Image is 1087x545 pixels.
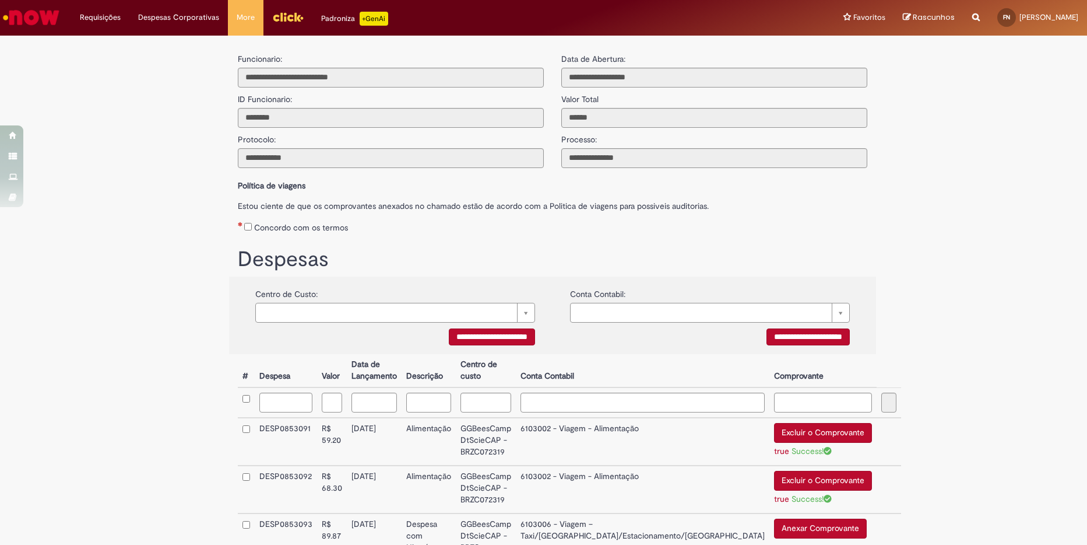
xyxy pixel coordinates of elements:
th: Valor [317,354,347,387]
th: Centro de custo [456,354,516,387]
th: Comprovante [769,354,877,387]
th: Descrição [402,354,456,387]
a: true [774,446,789,456]
td: [DATE] [347,466,402,513]
h1: Despesas [238,248,867,271]
button: Anexar Comprovante [774,519,867,539]
label: Estou ciente de que os comprovantes anexados no chamado estão de acordo com a Politica de viagens... [238,194,867,212]
th: Conta Contabil [516,354,769,387]
th: Despesa [255,354,317,387]
p: +GenAi [360,12,388,26]
label: Conta Contabil: [570,282,625,300]
td: R$ 59.20 [317,418,347,466]
label: Centro de Custo: [255,282,318,300]
img: click_logo_yellow_360x200.png [272,8,304,26]
img: ServiceNow [1,6,61,29]
span: Favoritos [853,12,885,23]
span: Success! [791,494,832,504]
span: Requisições [80,12,121,23]
a: Rascunhos [903,12,955,23]
td: GGBeesCamp DtScieCAP - BRZC072319 [456,418,516,466]
th: Data de Lançamento [347,354,402,387]
span: Rascunhos [913,12,955,23]
a: true [774,494,789,504]
button: Excluir o Comprovante [774,423,872,443]
td: [DATE] [347,418,402,466]
td: Excluir o Comprovante true Success! [769,418,877,466]
label: ID Funcionario: [238,88,292,105]
label: Protocolo: [238,128,276,145]
a: Limpar campo {0} [255,303,535,323]
label: Processo: [561,128,597,145]
label: Valor Total [561,88,599,105]
span: More [237,12,255,23]
label: Concordo com os termos [254,222,348,233]
th: # [238,354,255,387]
button: Excluir o Comprovante [774,471,872,491]
label: Data de Abertura: [561,53,625,65]
td: Alimentação [402,466,456,513]
span: Despesas Corporativas [138,12,219,23]
td: R$ 68.30 [317,466,347,513]
td: Alimentação [402,418,456,466]
td: Excluir o Comprovante true Success! [769,466,877,513]
td: DESP0853091 [255,418,317,466]
b: Política de viagens [238,180,305,191]
label: Funcionario: [238,53,282,65]
span: FN [1003,13,1010,21]
span: [PERSON_NAME] [1019,12,1078,22]
a: Limpar campo {0} [570,303,850,323]
td: DESP0853092 [255,466,317,513]
div: Padroniza [321,12,388,26]
td: 6103002 - Viagem - Alimentação [516,418,769,466]
td: GGBeesCamp DtScieCAP - BRZC072319 [456,466,516,513]
td: 6103002 - Viagem - Alimentação [516,466,769,513]
span: Success! [791,446,832,456]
